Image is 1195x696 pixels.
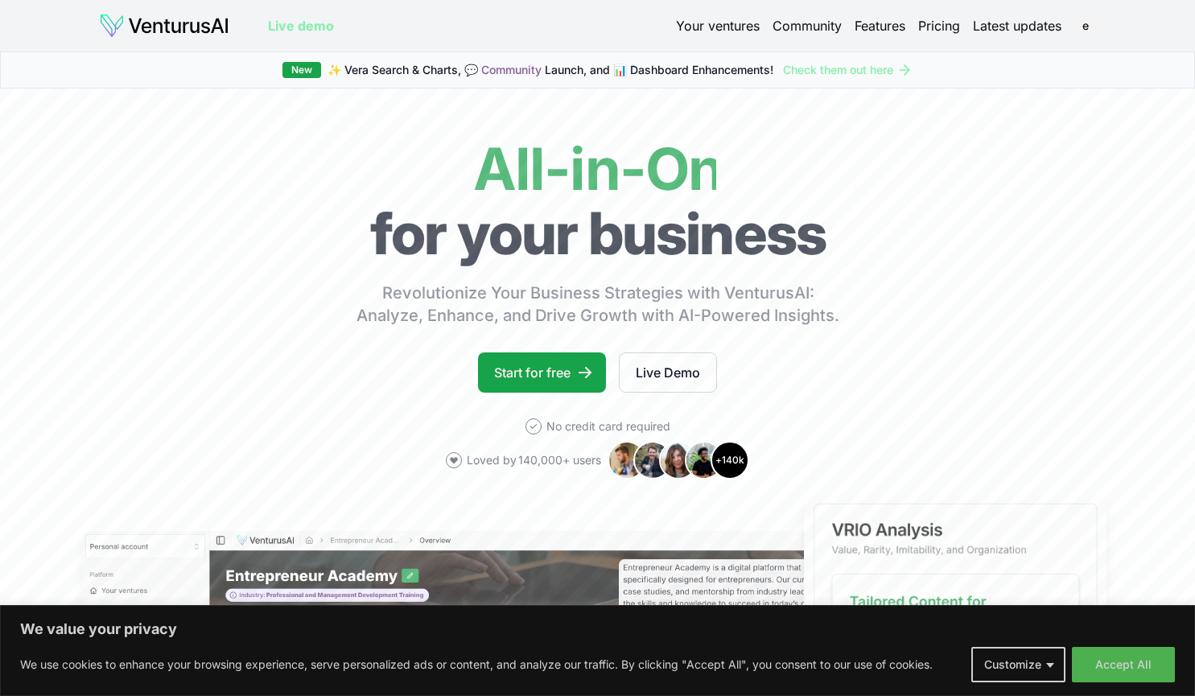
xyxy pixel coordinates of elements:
[676,16,760,35] a: Your ventures
[20,655,933,674] p: We use cookies to enhance your browsing experience, serve personalized ads or content, and analyz...
[1072,647,1175,682] button: Accept All
[328,62,773,78] span: ✨ Vera Search & Charts, 💬 Launch, and 📊 Dashboard Enhancements!
[1074,14,1097,37] button: e
[481,63,542,76] a: Community
[633,441,672,480] img: Avatar 2
[918,16,960,35] a: Pricing
[619,352,717,393] a: Live Demo
[20,620,1175,639] p: We value your privacy
[608,441,646,480] img: Avatar 1
[783,62,913,78] a: Check them out here
[659,441,698,480] img: Avatar 3
[685,441,723,480] img: Avatar 4
[99,13,229,39] img: logo
[973,16,1061,35] a: Latest updates
[268,16,334,35] a: Live demo
[971,647,1065,682] button: Customize
[478,352,606,393] a: Start for free
[1073,13,1098,39] span: e
[855,16,905,35] a: Features
[773,16,842,35] a: Community
[282,62,321,78] div: New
